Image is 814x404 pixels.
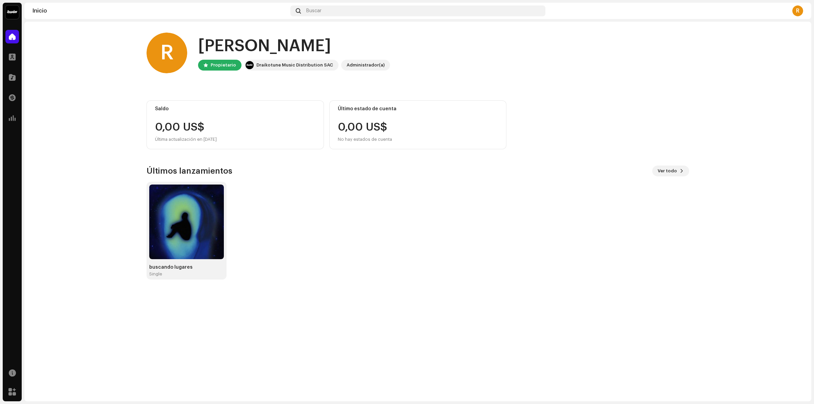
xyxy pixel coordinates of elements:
div: Draikotune Music Distribution SAC [256,61,333,69]
div: Inicio [33,8,288,14]
div: buscando lugares [149,265,224,270]
div: Saldo [155,106,315,112]
h3: Últimos lanzamientos [147,166,232,176]
re-o-card-value: Último estado de cuenta [329,100,507,149]
div: Propietario [211,61,236,69]
img: 10370c6a-d0e2-4592-b8a2-38f444b0ca44 [5,5,19,19]
div: Último estado de cuenta [338,106,498,112]
re-o-card-value: Saldo [147,100,324,149]
img: 10370c6a-d0e2-4592-b8a2-38f444b0ca44 [246,61,254,69]
img: 3ba253c3-a28a-4c5c-aa2a-9bf360cae94b [149,185,224,259]
div: R [792,5,803,16]
div: Administrador(a) [347,61,385,69]
span: Buscar [306,8,322,14]
div: Single [149,271,162,277]
div: R [147,33,187,73]
button: Ver todo [652,166,689,176]
span: Ver todo [658,164,677,178]
div: No hay estados de cuenta [338,135,392,143]
div: Última actualización en [DATE] [155,135,315,143]
div: [PERSON_NAME] [198,35,390,57]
